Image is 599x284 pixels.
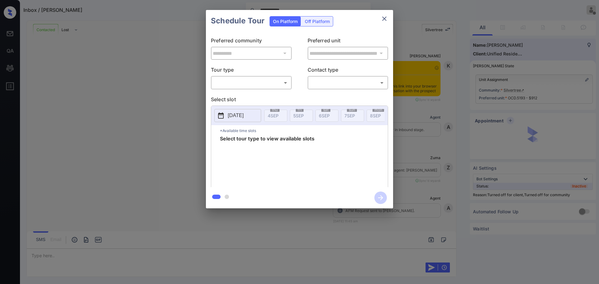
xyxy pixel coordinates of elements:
[228,112,244,119] p: [DATE]
[211,96,388,106] p: Select slot
[308,66,388,76] p: Contact type
[378,12,391,25] button: close
[302,17,333,26] div: Off Platform
[211,66,292,76] p: Tour type
[206,10,270,32] h2: Schedule Tour
[270,17,301,26] div: On Platform
[220,136,314,186] span: Select tour type to view available slots
[211,37,292,47] p: Preferred community
[214,109,261,122] button: [DATE]
[308,37,388,47] p: Preferred unit
[220,125,388,136] p: *Available time slots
